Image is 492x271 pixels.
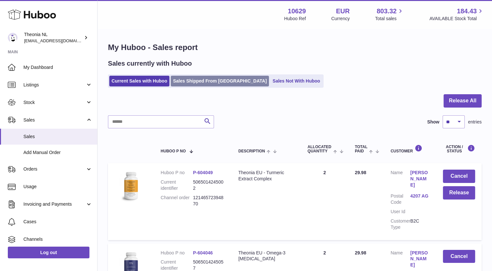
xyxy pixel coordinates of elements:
span: Huboo P no [161,149,186,153]
h1: My Huboo - Sales report [108,42,482,53]
dd: 12146572394870 [193,195,225,207]
strong: EUR [336,7,350,16]
div: Customer [391,145,430,153]
img: info@wholesomegoods.eu [8,33,18,43]
span: Add Manual Order [23,149,92,156]
a: Log out [8,247,89,258]
dt: Huboo P no [161,250,193,256]
div: Huboo Ref [284,16,306,22]
a: 184.43 AVAILABLE Stock Total [429,7,484,22]
span: entries [468,119,482,125]
span: 803.32 [377,7,396,16]
h2: Sales currently with Huboo [108,59,192,68]
span: AVAILABLE Stock Total [429,16,484,22]
dt: Name [391,170,410,190]
div: Currency [331,16,350,22]
button: Release [443,186,475,200]
span: Listings [23,82,86,88]
span: Stock [23,99,86,106]
dt: User Id [391,209,410,215]
dt: Postal Code [391,193,410,205]
span: Total sales [375,16,404,22]
a: 803.32 Total sales [375,7,404,22]
a: P-604046 [193,250,213,255]
dd: B2C [410,218,430,230]
span: My Dashboard [23,64,92,71]
dt: Name [391,250,410,270]
div: Theonia NL [24,32,83,44]
strong: 10629 [288,7,306,16]
span: Orders [23,166,86,172]
span: Sales [23,117,86,123]
a: Sales Shipped From [GEOGRAPHIC_DATA] [171,76,269,86]
span: 184.43 [457,7,477,16]
button: Cancel [443,250,475,263]
span: 29.98 [355,170,366,175]
span: Total paid [355,145,367,153]
div: Theonia EU - Turmeric Extract Complex [238,170,295,182]
button: Cancel [443,170,475,183]
span: [EMAIL_ADDRESS][DOMAIN_NAME] [24,38,96,43]
div: Theonia EU - Omega-3 [MEDICAL_DATA] [238,250,295,262]
span: Cases [23,219,92,225]
a: Current Sales with Huboo [109,76,169,86]
a: Sales Not With Huboo [270,76,322,86]
span: ALLOCATED Quantity [308,145,332,153]
a: [PERSON_NAME] [410,170,430,188]
dt: Huboo P no [161,170,193,176]
img: 106291725893031.jpg [114,170,147,202]
a: P-604049 [193,170,213,175]
td: 2 [301,163,348,240]
dt: Customer Type [391,218,410,230]
a: [PERSON_NAME] [410,250,430,268]
span: 29.98 [355,250,366,255]
span: Invoicing and Payments [23,201,86,207]
a: 4207 AG [410,193,430,199]
div: Action / Status [443,145,475,153]
span: Usage [23,184,92,190]
label: Show [427,119,439,125]
dt: Channel order [161,195,193,207]
dd: 5065014245002 [193,179,225,191]
dt: Current identifier [161,179,193,191]
span: Description [238,149,265,153]
span: Channels [23,236,92,242]
span: Sales [23,134,92,140]
button: Release All [444,94,482,108]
